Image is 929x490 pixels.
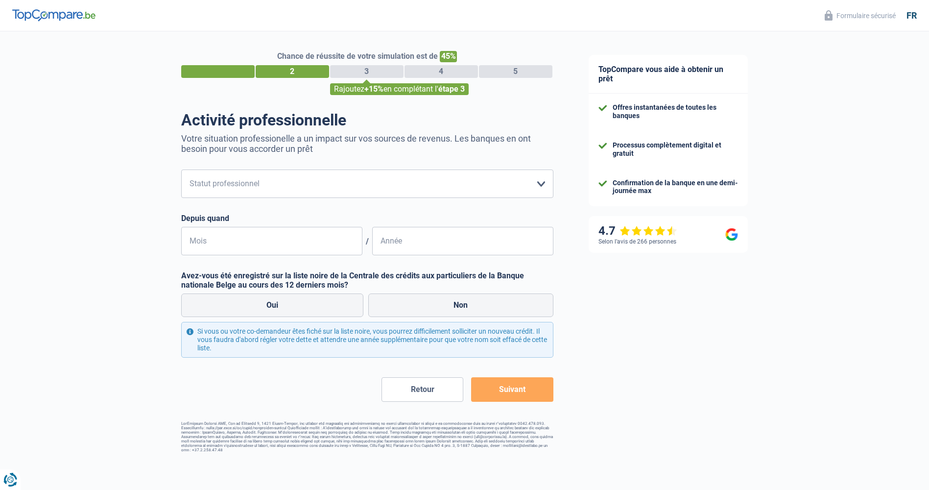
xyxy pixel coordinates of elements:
[277,51,438,61] span: Chance de réussite de votre simulation est de
[364,84,383,94] span: +15%
[181,214,553,223] label: Depuis quand
[181,227,362,255] input: MM
[589,55,748,94] div: TopCompare vous aide à obtenir un prêt
[438,84,465,94] span: étape 3
[613,179,738,196] div: Confirmation de la banque en une demi-journée max
[598,224,677,238] div: 4.7
[381,377,463,402] button: Retour
[330,65,404,78] div: 3
[405,65,478,78] div: 4
[12,9,95,21] img: TopCompare Logo
[819,7,902,24] button: Formulaire sécurisé
[372,227,553,255] input: AAAA
[479,65,552,78] div: 5
[181,421,553,452] footer: LorEmipsum Dolorsi AME, Con ad Elitsedd 9, 1421 Eiusm-Tempor, inc utlabor etd magnaaliq eni admin...
[181,322,553,357] div: Si vous ou votre co-demandeur êtes fiché sur la liste noire, vous pourrez difficilement sollicite...
[613,103,738,120] div: Offres instantanées de toutes les banques
[598,238,676,245] div: Selon l’avis de 266 personnes
[181,111,553,129] h1: Activité professionnelle
[181,271,553,290] label: Avez-vous été enregistré sur la liste noire de la Centrale des crédits aux particuliers de la Ban...
[181,133,553,154] p: Votre situation professionelle a un impact sur vos sources de revenus. Les banques en ont besoin ...
[362,237,372,246] span: /
[471,377,553,402] button: Suivant
[440,51,457,62] span: 45%
[181,294,364,317] label: Oui
[181,65,255,78] div: 1
[368,294,553,317] label: Non
[613,141,738,158] div: Processus complètement digital et gratuit
[906,10,917,21] div: fr
[330,83,469,95] div: Rajoutez en complétant l'
[256,65,329,78] div: 2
